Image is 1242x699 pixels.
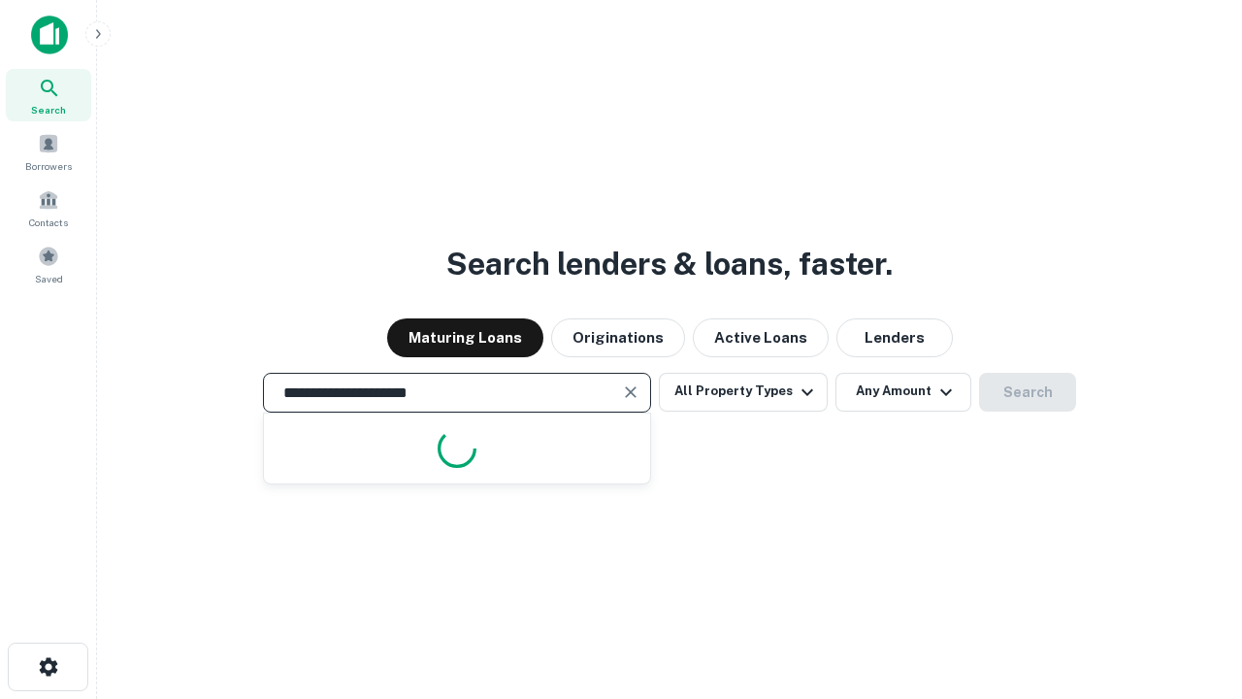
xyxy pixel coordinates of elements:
[659,373,828,412] button: All Property Types
[551,318,685,357] button: Originations
[6,125,91,178] a: Borrowers
[31,102,66,117] span: Search
[387,318,543,357] button: Maturing Loans
[6,238,91,290] a: Saved
[6,182,91,234] a: Contacts
[836,318,953,357] button: Lenders
[693,318,829,357] button: Active Loans
[1145,544,1242,637] iframe: Chat Widget
[31,16,68,54] img: capitalize-icon.png
[446,241,893,287] h3: Search lenders & loans, faster.
[835,373,971,412] button: Any Amount
[25,158,72,174] span: Borrowers
[617,379,644,406] button: Clear
[35,271,63,286] span: Saved
[29,215,68,230] span: Contacts
[6,69,91,121] a: Search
